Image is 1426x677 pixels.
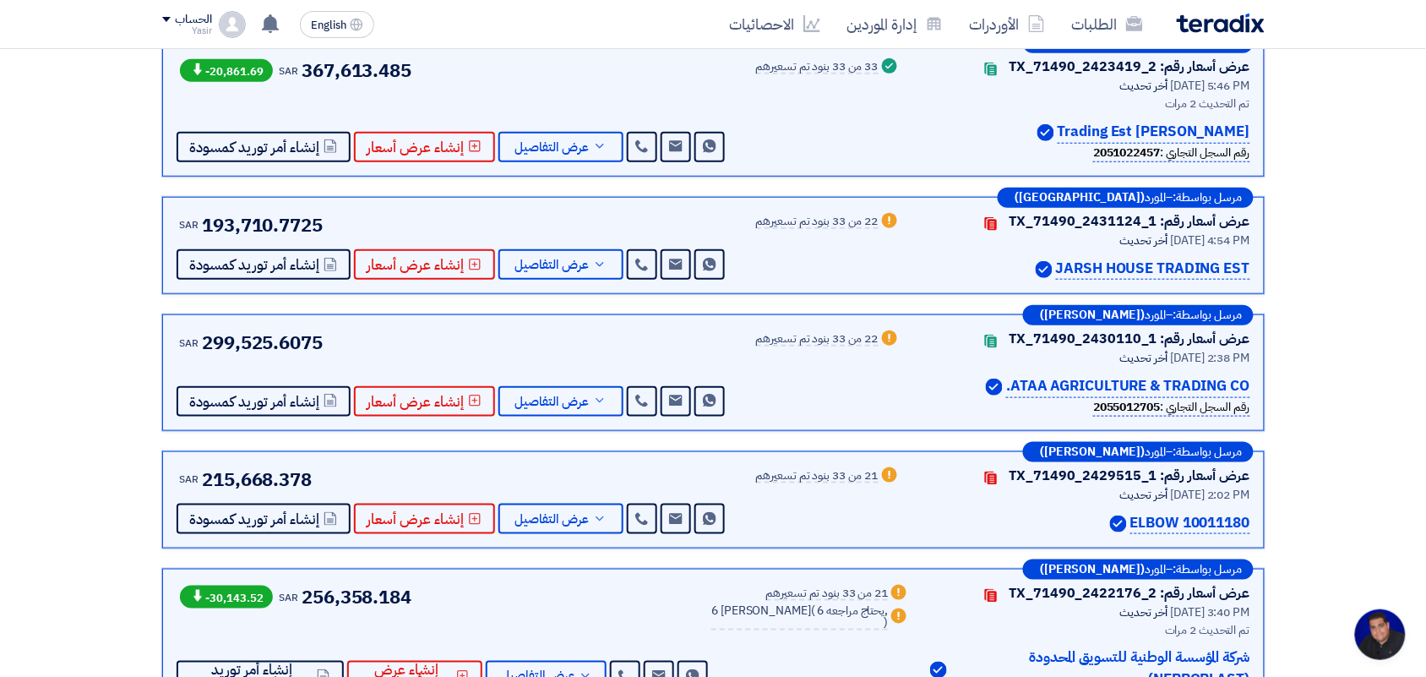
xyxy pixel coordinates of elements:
[1110,516,1127,532] img: Verified Account
[1023,305,1254,325] div: –
[1093,144,1160,161] b: 2051022457
[1059,4,1157,44] a: الطلبات
[1093,398,1160,416] b: 2055012705
[711,605,888,631] div: 6 [PERSON_NAME]
[1171,232,1250,249] span: [DATE] 4:54 PM
[177,504,351,534] button: إنشاء أمر توريد كمسودة
[498,249,623,280] button: عرض التفاصيل
[176,13,212,27] div: الحساب
[177,132,351,162] button: إنشاء أمر توريد كمسودة
[311,19,346,31] span: English
[219,11,246,38] img: profile_test.png
[1056,258,1250,281] p: JARSH HOUSE TRADING EST
[1173,564,1243,576] span: مرسل بواسطة:
[515,259,590,271] span: عرض التفاصيل
[956,4,1059,44] a: الأوردرات
[1171,603,1250,621] span: [DATE] 3:40 PM
[1120,603,1168,621] span: أخر تحديث
[515,141,590,154] span: عرض التفاصيل
[1015,192,1146,204] b: ([GEOGRAPHIC_DATA])
[1023,442,1254,462] div: –
[1041,37,1146,49] b: ([PERSON_NAME])
[190,141,320,154] span: إنشاء أمر توريد كمسودة
[756,333,879,347] div: 22 من 33 بنود تم تسعيرهم
[818,602,889,620] span: 6 يحتاج مراجعه,
[1173,192,1243,204] span: مرسل بواسطة:
[1146,309,1167,321] span: المورد
[756,470,879,483] div: 21 من 33 بنود تم تسعيرهم
[1041,309,1146,321] b: ([PERSON_NAME])
[1171,486,1250,504] span: [DATE] 2:02 PM
[177,386,351,417] button: إنشاء أمر توريد كمسودة
[190,513,320,526] span: إنشاء أمر توريد كمسودة
[354,132,495,162] button: إنشاء عرض أسعار
[180,336,199,351] span: SAR
[202,329,323,357] span: 299,525.6075
[202,466,312,494] span: 215,668.378
[998,188,1254,208] div: –
[1146,564,1167,576] span: المورد
[1010,583,1250,603] div: عرض أسعار رقم: TX_71490_2422176_2
[202,211,323,239] span: 193,710.7725
[302,583,411,611] span: 256,358.184
[1036,261,1053,278] img: Verified Account
[756,61,879,74] div: 33 من 33 بنود تم تسعيرهم
[1093,398,1249,417] div: رقم السجل التجاري :
[1177,14,1265,33] img: Teradix logo
[811,602,815,620] span: (
[1010,329,1250,349] div: عرض أسعار رقم: TX_71490_2430110_1
[1010,211,1250,232] div: عرض أسعار رقم: TX_71490_2431124_1
[1058,121,1250,144] p: [PERSON_NAME] Trading Est
[498,132,623,162] button: عرض التفاصيل
[1146,446,1167,458] span: المورد
[354,504,495,534] button: إنشاء عرض أسعار
[302,57,411,85] span: 367,613.485
[834,4,956,44] a: إدارة الموردين
[1130,512,1250,535] p: ELBOW 10011180
[1173,37,1243,49] span: مرسل بواسطة:
[1120,232,1168,249] span: أخر تحديث
[300,11,374,38] button: English
[1023,560,1254,580] div: –
[1120,486,1168,504] span: أخر تحديث
[280,590,299,605] span: SAR
[884,614,889,631] span: )
[190,396,320,408] span: إنشاء أمر توريد كمسودة
[1120,349,1168,367] span: أخر تحديث
[1355,609,1406,660] div: Open chat
[367,396,465,408] span: إنشاء عرض أسعار
[921,95,1250,112] div: تم التحديث 2 مرات
[162,26,212,35] div: Yasir
[1146,37,1167,49] span: المورد
[367,513,465,526] span: إنشاء عرض أسعار
[354,386,495,417] button: إنشاء عرض أسعار
[180,59,273,82] span: -20,861.69
[177,249,351,280] button: إنشاء أمر توريد كمسودة
[190,259,320,271] span: إنشاء أمر توريد كمسودة
[930,621,1249,639] div: تم التحديث 2 مرات
[1010,466,1250,486] div: عرض أسعار رقم: TX_71490_2429515_1
[515,396,590,408] span: عرض التفاصيل
[716,4,834,44] a: الاحصائيات
[986,379,1003,396] img: Verified Account
[1041,446,1146,458] b: ([PERSON_NAME])
[756,216,879,229] div: 22 من 33 بنود تم تسعيرهم
[367,259,465,271] span: إنشاء عرض أسعار
[1146,192,1167,204] span: المورد
[1120,77,1168,95] span: أخر تحديث
[1173,446,1243,458] span: مرسل بواسطة:
[354,249,495,280] button: إنشاء عرض أسعار
[1171,77,1250,95] span: [DATE] 5:46 PM
[1173,309,1243,321] span: مرسل بواسطة:
[1093,144,1249,162] div: رقم السجل التجاري :
[1006,375,1249,398] p: ATAA AGRICULTURE & TRADING CO.
[1171,349,1250,367] span: [DATE] 2:38 PM
[180,586,273,609] span: -30,143.52
[515,513,590,526] span: عرض التفاصيل
[180,217,199,232] span: SAR
[280,63,299,79] span: SAR
[498,386,623,417] button: عرض التفاصيل
[1041,564,1146,576] b: ([PERSON_NAME])
[367,141,465,154] span: إنشاء عرض أسعار
[180,472,199,487] span: SAR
